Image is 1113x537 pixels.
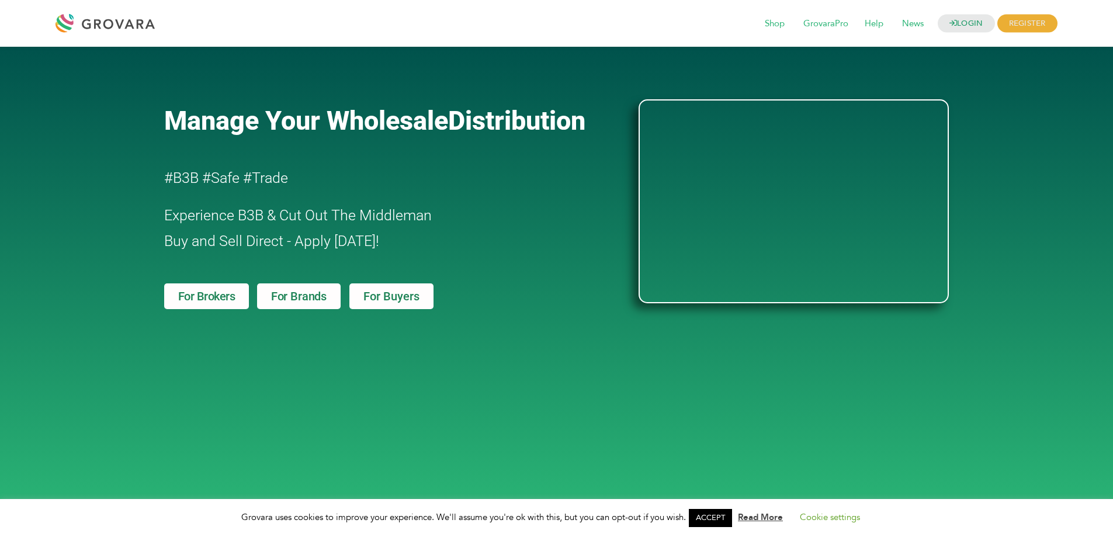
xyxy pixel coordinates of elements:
[997,15,1057,33] span: REGISTER
[938,15,995,33] a: LOGIN
[164,165,572,191] h2: #B3B #Safe #Trade
[757,13,793,35] span: Shop
[164,105,448,136] span: Manage Your Wholesale
[164,105,620,136] a: Manage Your WholesaleDistribution
[241,511,872,523] span: Grovara uses cookies to improve your experience. We'll assume you're ok with this, but you can op...
[363,290,419,302] span: For Buyers
[757,18,793,30] a: Shop
[448,105,585,136] span: Distribution
[271,290,327,302] span: For Brands
[857,13,892,35] span: Help
[178,290,235,302] span: For Brokers
[164,207,432,224] span: Experience B3B & Cut Out The Middleman
[894,18,932,30] a: News
[164,283,249,309] a: For Brokers
[857,18,892,30] a: Help
[257,283,341,309] a: For Brands
[795,13,857,35] span: GrovaraPro
[800,511,860,523] a: Cookie settings
[738,511,783,523] a: Read More
[349,283,434,309] a: For Buyers
[894,13,932,35] span: News
[689,509,732,527] a: ACCEPT
[795,18,857,30] a: GrovaraPro
[164,233,379,250] span: Buy and Sell Direct - Apply [DATE]!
